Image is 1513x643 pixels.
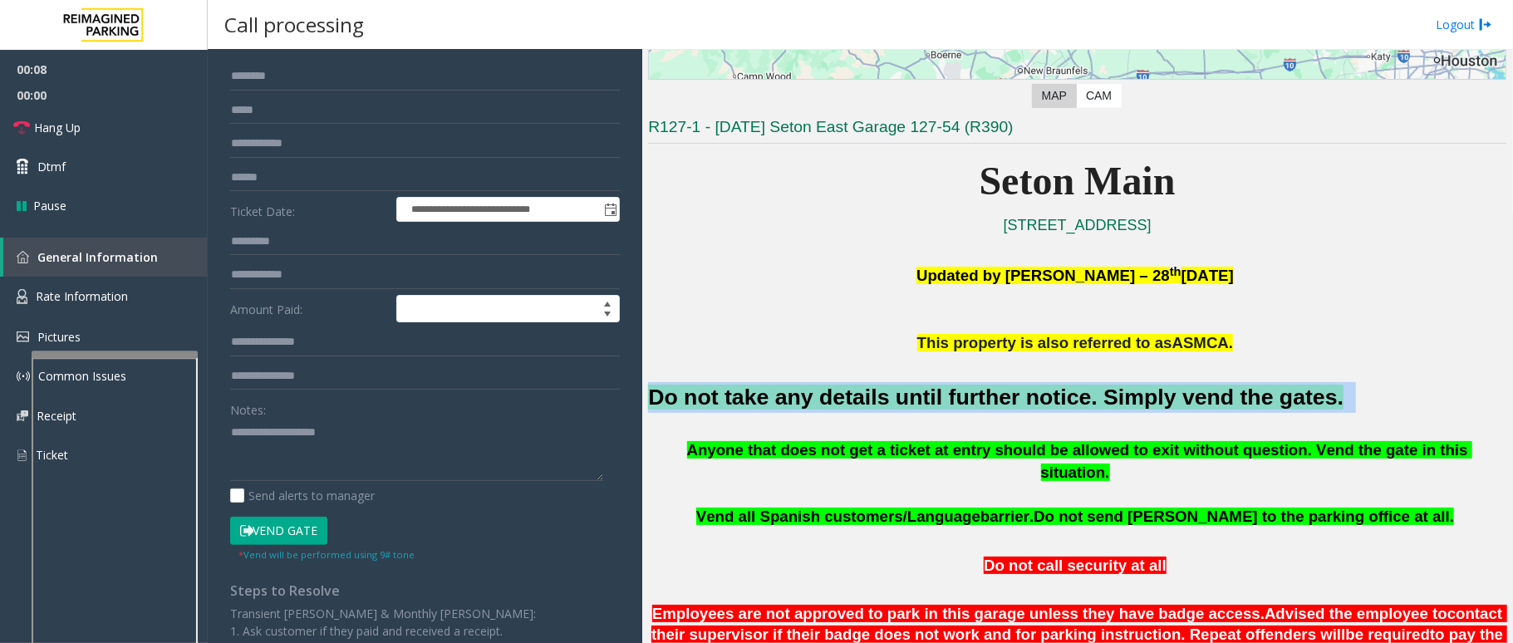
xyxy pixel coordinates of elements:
[230,487,375,504] label: Send alerts to manager
[230,622,620,640] p: 1. Ask customer if they paid and received a receipt.
[1479,16,1492,33] img: logout
[687,441,1472,481] span: Anyone that does not get a ticket at entry should be allowed to exit without question. Vend the g...
[1034,508,1454,525] span: Do not send [PERSON_NAME] to the parking office at all.
[696,508,980,525] span: Vend all Spanish customers/Language
[1032,84,1077,108] label: Map
[1004,217,1152,233] a: [STREET_ADDRESS]
[230,517,327,545] button: Vend Gate
[3,238,208,277] a: General Information
[601,198,619,221] span: Toggle popup
[1172,334,1234,351] span: ASMCA.
[37,249,158,265] span: General Information
[230,583,620,599] h4: Steps to Resolve
[238,548,415,561] small: Vend will be performed using 9# tone
[980,159,1176,203] span: Seton Main
[34,119,81,136] span: Hang Up
[596,309,619,322] span: Decrease value
[1436,16,1492,33] a: Logout
[648,116,1506,144] h3: R127-1 - [DATE] Seton East Garage 127-54 (R390)
[980,508,1034,525] span: barrier.
[230,395,266,419] label: Notes:
[1265,605,1447,622] span: Advised the employee to
[17,331,29,342] img: 'icon'
[37,329,81,345] span: Pictures
[17,448,27,463] img: 'icon'
[37,158,66,175] span: Dtmf
[33,197,66,214] span: Pause
[652,605,1265,622] span: Employees are not approved to park in this garage unless they have badge access.
[1346,626,1431,643] span: be required
[984,557,1167,574] span: Do not call security at all
[36,288,128,304] span: Rate Information
[917,334,1172,351] span: This property is also referred to as
[1181,267,1234,284] span: [DATE]
[17,370,30,383] img: 'icon'
[916,267,1170,284] span: Updated by [PERSON_NAME] – 28
[216,4,372,45] h3: Call processing
[17,251,29,263] img: 'icon'
[226,295,392,323] label: Amount Paid:
[17,410,28,421] img: 'icon'
[1170,265,1181,278] span: th
[1076,84,1122,108] label: CAM
[651,605,1506,643] span: contact their supervisor if their badge does not work and for parking instruction. Repeat offende...
[596,296,619,309] span: Increase value
[648,385,1344,410] font: Do not take any details until further notice. Simply vend the gates.
[230,605,620,622] p: Transient [PERSON_NAME] & Monthly [PERSON_NAME]:
[226,197,392,222] label: Ticket Date:
[17,289,27,304] img: 'icon'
